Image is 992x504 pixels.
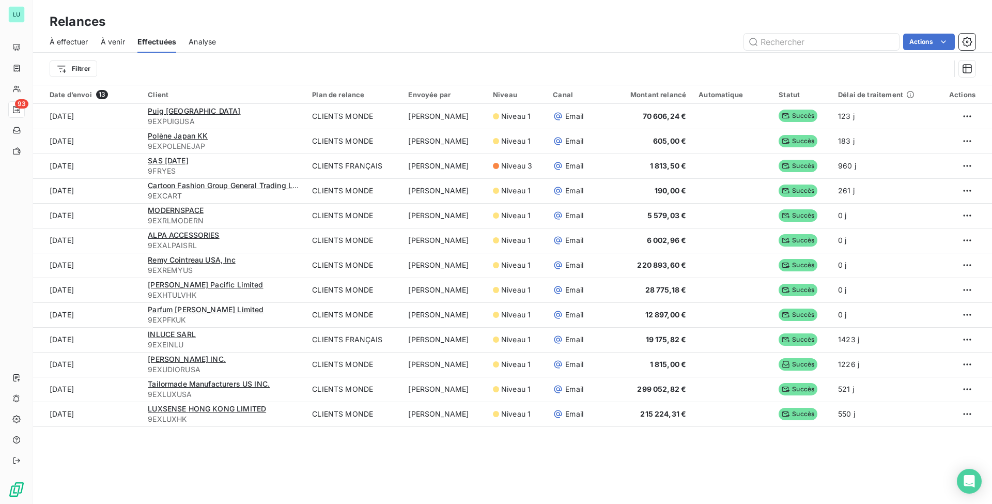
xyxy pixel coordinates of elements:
span: 299 052,82 € [637,385,686,393]
span: Analyse [189,37,216,47]
td: CLIENTS MONDE [306,377,402,402]
span: Niveau 3 [501,161,532,171]
span: 5 579,03 € [647,211,687,220]
h3: Relances [50,12,105,31]
td: [PERSON_NAME] [402,178,487,203]
span: À venir [101,37,125,47]
div: Niveau [493,90,540,99]
span: 13 [96,90,108,99]
span: Délai de traitement [838,90,903,99]
td: CLIENTS MONDE [306,228,402,253]
span: Niveau 1 [501,334,531,345]
span: Succès [779,209,817,222]
td: [DATE] [33,327,142,352]
span: 9EXALPAISRL [148,240,300,251]
span: ALPA ACCESSORIES [148,231,219,239]
td: [PERSON_NAME] [402,203,487,228]
span: Effectuées [137,37,177,47]
span: 9EXRLMODERN [148,216,300,226]
td: [DATE] [33,377,142,402]
span: SAS [DATE] [148,156,189,165]
span: Niveau 1 [501,186,531,196]
td: CLIENTS MONDE [306,253,402,278]
span: 9EXLUXHK [148,414,300,424]
span: Succès [779,408,817,420]
td: [DATE] [33,228,142,253]
span: Niveau 1 [501,260,531,270]
span: 6 002,96 € [647,236,687,245]
td: [DATE] [33,253,142,278]
span: Niveau 1 [501,210,531,221]
span: 9EXREMYUS [148,265,300,276]
td: CLIENTS MONDE [306,302,402,327]
span: 9FRYES [148,166,300,176]
td: CLIENTS MONDE [306,278,402,302]
span: Tailormade Manufacturers US INC. [148,379,270,388]
span: 9EXLUXUSA [148,389,300,400]
td: [PERSON_NAME] [402,228,487,253]
span: [PERSON_NAME] INC. [148,355,226,363]
span: Niveau 1 [501,310,531,320]
span: Succès [779,383,817,395]
span: 1 813,50 € [650,161,687,170]
span: 9EXCART [148,191,300,201]
span: 19 175,82 € [646,335,687,344]
span: Succès [779,259,817,271]
span: Email [565,285,583,295]
div: Open Intercom Messenger [957,469,982,494]
span: 12 897,00 € [645,310,687,319]
td: CLIENTS MONDE [306,178,402,203]
td: CLIENTS FRANÇAIS [306,327,402,352]
span: 605,00 € [653,136,686,145]
div: Date d’envoi [50,90,135,99]
span: Succès [779,110,817,122]
span: Succès [779,135,817,147]
td: [DATE] [33,129,142,154]
td: [PERSON_NAME] [402,352,487,377]
span: 9EXPUIGUSA [148,116,300,127]
td: [DATE] [33,278,142,302]
span: 1 815,00 € [650,360,687,369]
span: 28 775,18 € [645,285,687,294]
span: Email [565,359,583,370]
span: 9EXPFKUK [148,315,300,325]
td: 960 j [832,154,935,178]
span: 215 224,31 € [640,409,686,418]
span: Niveau 1 [501,235,531,246]
span: Niveau 1 [501,111,531,121]
td: 0 j [832,302,935,327]
td: [DATE] [33,104,142,129]
td: 521 j [832,377,935,402]
td: 123 j [832,104,935,129]
span: Email [565,161,583,171]
div: Statut [779,90,826,99]
span: Remy Cointreau USA, Inc [148,255,235,264]
td: [PERSON_NAME] [402,278,487,302]
span: Niveau 1 [501,136,531,146]
td: [DATE] [33,302,142,327]
span: Succès [779,234,817,247]
div: Canal [553,90,593,99]
span: Niveau 1 [501,409,531,419]
div: Automatique [699,90,766,99]
td: 1226 j [832,352,935,377]
td: 261 j [832,178,935,203]
span: 9EXHTULVHK [148,290,300,300]
td: 0 j [832,203,935,228]
td: [PERSON_NAME] [402,402,487,426]
td: [DATE] [33,203,142,228]
span: Email [565,210,583,221]
td: [PERSON_NAME] [402,377,487,402]
span: Succès [779,309,817,321]
span: Succès [779,358,817,371]
span: Email [565,136,583,146]
span: Polène Japan KK [148,131,208,140]
td: [DATE] [33,178,142,203]
td: [DATE] [33,154,142,178]
span: Succès [779,284,817,296]
span: 9EXPOLENEJAP [148,141,300,151]
td: CLIENTS MONDE [306,352,402,377]
span: Client [148,90,168,99]
td: 0 j [832,278,935,302]
td: CLIENTS MONDE [306,402,402,426]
